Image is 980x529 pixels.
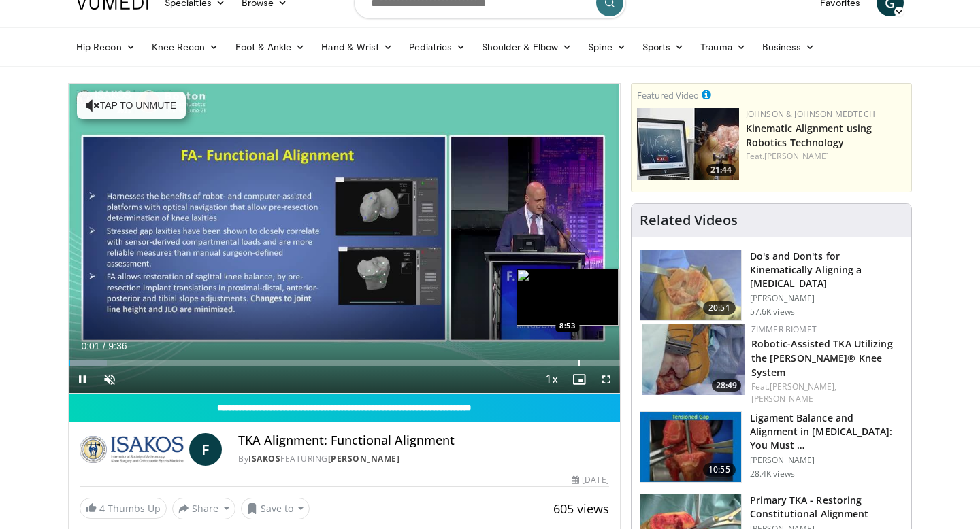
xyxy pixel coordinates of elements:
[751,324,817,335] a: Zimmer Biomet
[328,453,400,464] a: [PERSON_NAME]
[241,498,310,519] button: Save to
[750,293,903,304] p: [PERSON_NAME]
[751,393,816,405] a: [PERSON_NAME]
[764,150,829,162] a: [PERSON_NAME]
[692,33,754,61] a: Trauma
[68,33,144,61] a: Hip Recon
[227,33,314,61] a: Foot & Ankle
[189,433,222,466] a: F
[566,366,593,393] button: Enable picture-in-picture mode
[248,453,280,464] a: ISAKOS
[637,89,699,101] small: Featured Video
[640,250,741,321] img: howell_knee_1.png.150x105_q85_crop-smart_upscale.jpg
[517,269,619,326] img: image.jpeg
[640,412,741,483] img: 242016_0004_1.png.150x105_q85_crop-smart_upscale.jpg
[580,33,634,61] a: Spine
[706,164,736,176] span: 21:44
[703,463,736,477] span: 10:55
[634,33,693,61] a: Sports
[754,33,823,61] a: Business
[238,433,608,448] h4: TKA Alignment: Functional Alignment
[770,381,836,392] a: [PERSON_NAME],
[750,250,903,290] h3: Do's and Don'ts for Kinematically Aligning a [MEDICAL_DATA]
[80,433,184,466] img: ISAKOS
[751,381,900,405] div: Feat.
[538,366,566,393] button: Playback Rate
[746,122,872,149] a: Kinematic Alignment using Robotics Technology
[81,341,99,352] span: 0:01
[99,502,105,515] span: 4
[108,341,127,352] span: 9:36
[642,324,745,395] a: 28:49
[553,500,609,517] span: 605 views
[750,307,795,318] p: 57.6K views
[238,453,608,465] div: By FEATURING
[751,337,893,379] a: Robotic-Assisted TKA Utilizing the [PERSON_NAME]® Knee System
[401,33,474,61] a: Pediatrics
[69,84,620,394] video-js: Video Player
[69,366,96,393] button: Pause
[640,250,903,322] a: 20:51 Do's and Don'ts for Kinematically Aligning a [MEDICAL_DATA] [PERSON_NAME] 57.6K views
[172,498,235,519] button: Share
[77,92,186,119] button: Tap to unmute
[96,366,123,393] button: Unmute
[712,379,741,392] span: 28:49
[750,494,903,521] h3: Primary TKA - Restoring Constitutional Alignment
[637,108,739,180] a: 21:44
[746,150,906,163] div: Feat.
[474,33,580,61] a: Shoulder & Elbow
[642,324,745,395] img: 8628d054-67c0-4db7-8e0b-9013710d5e10.150x105_q85_crop-smart_upscale.jpg
[80,498,167,519] a: 4 Thumbs Up
[750,468,795,479] p: 28.4K views
[637,108,739,180] img: 85482610-0380-4aae-aa4a-4a9be0c1a4f1.150x105_q85_crop-smart_upscale.jpg
[750,455,903,466] p: [PERSON_NAME]
[746,108,875,120] a: Johnson & Johnson MedTech
[69,360,620,366] div: Progress Bar
[144,33,227,61] a: Knee Recon
[640,212,738,228] h4: Related Videos
[750,411,903,452] h3: Ligament Balance and Alignment in [MEDICAL_DATA]: You Must …
[313,33,401,61] a: Hand & Wrist
[640,411,903,483] a: 10:55 Ligament Balance and Alignment in [MEDICAL_DATA]: You Must … [PERSON_NAME] 28.4K views
[703,301,736,315] span: 20:51
[593,366,620,393] button: Fullscreen
[103,341,105,352] span: /
[572,474,608,486] div: [DATE]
